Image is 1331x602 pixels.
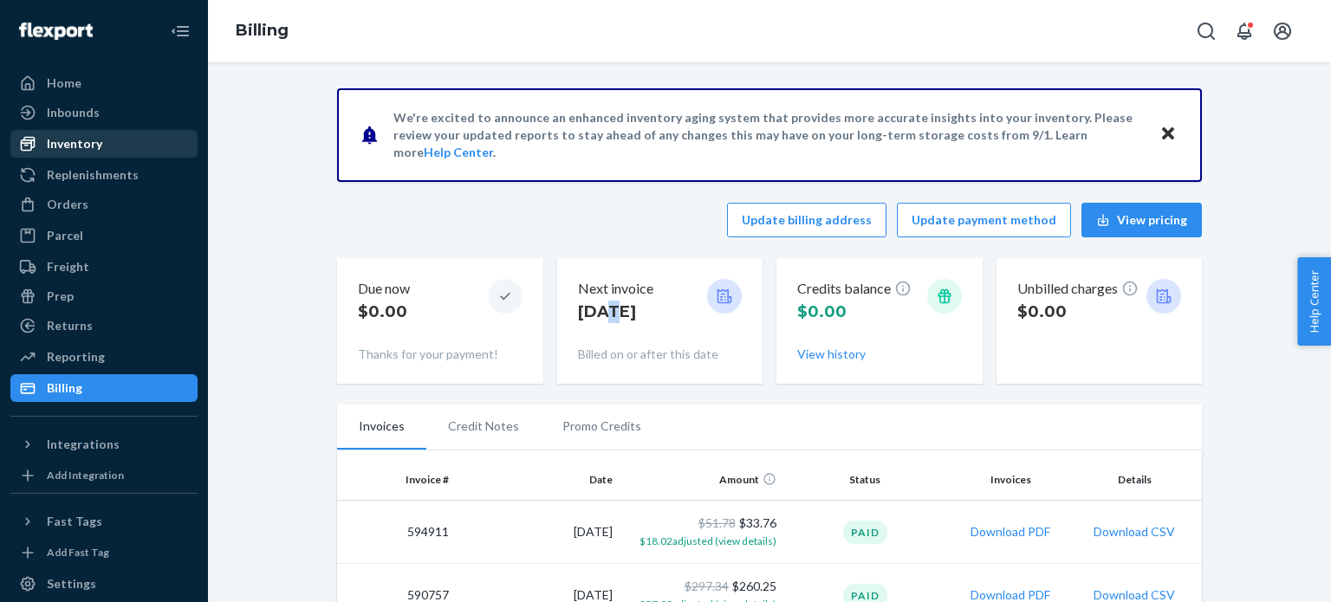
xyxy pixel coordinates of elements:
[47,104,100,121] div: Inbounds
[47,575,96,592] div: Settings
[47,513,102,530] div: Fast Tags
[10,570,198,598] a: Settings
[971,523,1050,541] button: Download PDF
[947,459,1075,501] th: Invoices
[47,317,93,334] div: Returns
[1265,14,1300,49] button: Open account menu
[578,301,653,323] p: [DATE]
[620,459,783,501] th: Amount
[10,374,198,402] a: Billing
[337,501,456,564] td: 594911
[10,99,198,126] a: Inbounds
[47,135,102,152] div: Inventory
[337,405,426,450] li: Invoices
[578,279,653,299] p: Next invoice
[10,312,198,340] a: Returns
[797,279,912,299] p: Credits balance
[1227,14,1262,49] button: Open notifications
[10,69,198,97] a: Home
[393,109,1143,161] p: We're excited to announce an enhanced inventory aging system that provides more accurate insights...
[10,508,198,535] button: Fast Tags
[47,348,105,366] div: Reporting
[19,23,93,40] img: Flexport logo
[456,501,620,564] td: [DATE]
[47,74,81,92] div: Home
[10,465,198,486] a: Add Integration
[47,258,89,275] div: Freight
[47,288,74,305] div: Prep
[1094,523,1175,541] button: Download CSV
[10,542,198,563] a: Add Fast Tag
[236,21,289,40] a: Billing
[620,501,783,564] td: $33.76
[47,227,83,244] div: Parcel
[10,130,198,158] a: Inventory
[47,436,120,453] div: Integrations
[10,222,198,249] a: Parcel
[640,532,776,549] button: $18.02adjusted (view details)
[1157,122,1179,147] button: Close
[640,534,776,547] span: $18.02 adjusted (view details)
[10,343,198,371] a: Reporting
[47,468,124,482] div: Add Integration
[47,379,82,397] div: Billing
[10,430,198,458] button: Integrations
[10,282,198,310] a: Prep
[10,191,198,218] a: Orders
[337,459,456,501] th: Invoice #
[843,521,887,544] div: Paid
[10,161,198,189] a: Replenishments
[578,346,743,363] p: Billed on or after this date
[1017,279,1139,299] p: Unbilled charges
[426,405,541,448] li: Credit Notes
[358,301,410,323] p: $0.00
[783,459,947,501] th: Status
[698,515,736,530] span: $51.78
[47,545,109,560] div: Add Fast Tag
[222,6,302,56] ol: breadcrumbs
[424,145,493,159] a: Help Center
[1189,14,1224,49] button: Open Search Box
[685,579,729,593] span: $297.34
[1297,257,1331,346] button: Help Center
[456,459,620,501] th: Date
[358,279,410,299] p: Due now
[163,14,198,49] button: Close Navigation
[797,346,866,363] button: View history
[47,196,88,213] div: Orders
[47,166,139,184] div: Replenishments
[727,203,886,237] button: Update billing address
[10,253,198,281] a: Freight
[1075,459,1202,501] th: Details
[1017,301,1139,323] p: $0.00
[1081,203,1202,237] button: View pricing
[541,405,663,448] li: Promo Credits
[358,346,523,363] p: Thanks for your payment!
[797,302,847,321] span: $0.00
[897,203,1071,237] button: Update payment method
